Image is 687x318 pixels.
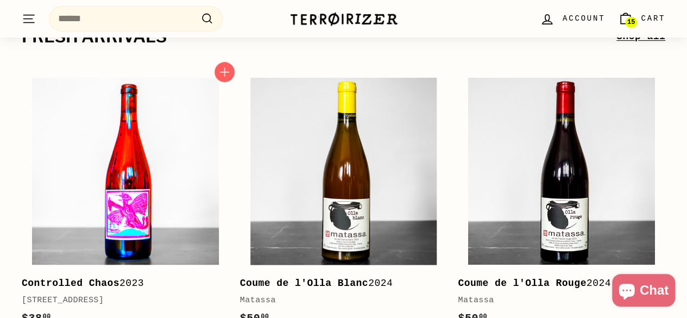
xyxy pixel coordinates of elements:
b: Controlled Chaos [22,278,119,289]
a: Account [533,3,612,35]
div: [STREET_ADDRESS] [22,294,218,307]
b: Coume de l'Olla Blanc [240,278,368,289]
div: 2024 [458,276,654,291]
h2: fresh arrivals [22,28,616,46]
a: Cart [612,3,672,35]
span: Account [563,13,605,24]
b: Coume de l'Olla Rouge [458,278,586,289]
span: 15 [627,18,635,26]
span: Cart [641,13,665,24]
div: 2024 [240,276,437,291]
inbox-online-store-chat: Shopify online store chat [609,274,678,309]
div: Matassa [458,294,654,307]
div: Matassa [240,294,437,307]
div: 2023 [22,276,218,291]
